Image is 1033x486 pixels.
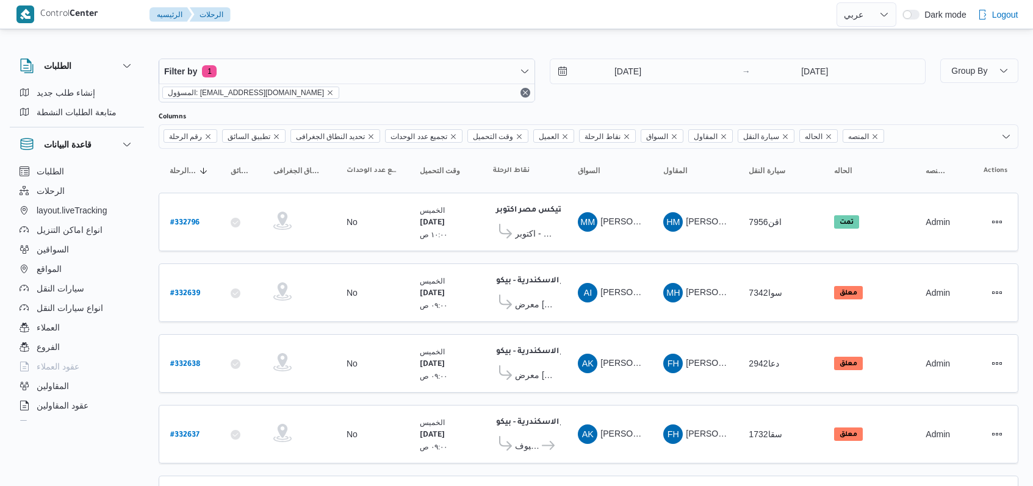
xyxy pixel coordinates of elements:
[37,320,60,335] span: العملاء
[951,66,987,76] span: Group By
[578,424,597,444] div: Ahmad Khamais Athman Khamais Mbark
[420,277,445,285] small: الخميس
[347,429,358,440] div: No
[516,133,523,140] button: Remove وقت التحميل from selection in this group
[843,129,884,143] span: المنصه
[658,161,732,180] button: المقاول
[420,360,445,369] b: [DATE]
[170,426,200,443] a: #332637
[840,290,857,297] b: معلق
[385,129,463,143] span: تجميع عدد الوحدات
[190,7,231,22] button: الرحلات
[202,65,217,77] span: 1 active filters
[623,133,630,140] button: Remove نقاط الرحلة from selection in this group
[20,137,134,152] button: قاعدة البيانات
[20,59,134,73] button: الطلبات
[37,184,65,198] span: الرحلات
[391,130,447,143] span: تجميع عدد الوحدات
[37,223,103,237] span: انواع اماكن التنزيل
[367,133,375,140] button: Remove تحديد النطاق الجغرافى from selection in this group
[600,287,671,297] span: [PERSON_NAME]
[926,429,950,439] span: Admin
[600,216,671,226] span: [PERSON_NAME]
[799,129,838,143] span: الحاله
[420,443,448,451] small: ٠٩:٠٠ ص
[686,216,829,226] span: [PERSON_NAME] [PERSON_NAME]
[686,429,777,438] span: [PERSON_NAME]ه تربو
[646,130,668,143] span: السواق
[579,129,635,143] span: نقاط الرحلة
[561,133,569,140] button: Remove العميل from selection in this group
[834,166,852,176] span: الحاله
[37,262,62,276] span: المواقع
[515,297,556,312] span: معرض [PERSON_NAME] - دمياط
[70,10,98,20] b: Center
[782,133,789,140] button: Remove سيارة النقل from selection in this group
[15,279,139,298] button: سيارات النقل
[15,259,139,279] button: المواقع
[663,424,683,444] div: Ftha Hassan Jlal Abo Alhassan Shrkah Trabo
[688,129,733,143] span: المقاول
[15,318,139,337] button: العملاء
[164,64,197,79] span: Filter by
[37,164,64,179] span: الطلبات
[518,85,533,100] button: Remove
[169,130,202,143] span: رقم الرحلة
[663,283,683,302] div: Maroah Husam Aldin Saad Ala
[170,219,200,227] b: # 332796
[749,166,785,176] span: سيارة النقل
[37,301,103,315] span: انواع سيارات النقل
[600,429,797,438] span: [PERSON_NAME][DATE] [DATE][PERSON_NAME]
[170,356,200,372] a: #332638
[515,368,556,382] span: معرض [PERSON_NAME] - بلطيم [GEOGRAPHIC_DATA]
[840,360,857,368] b: معلق
[37,85,95,100] span: إنشاء طلب جديد
[170,290,200,298] b: # 332639
[1001,132,1011,141] button: Open list of options
[926,359,950,368] span: Admin
[578,354,597,373] div: Aiamun Khamais Rafaaa Muhammad
[663,354,683,373] div: Ftha Hassan Jlal Abo Alhassan Shrkah Trabo
[694,130,718,143] span: المقاول
[742,67,750,76] div: →
[159,59,534,84] button: Filter by1 active filters
[168,87,324,98] span: المسؤول: [EMAIL_ADDRESS][DOMAIN_NAME]
[825,133,832,140] button: Remove الحاله from selection in this group
[37,203,107,218] span: layout.liveTracking
[668,354,679,373] span: FH
[149,7,192,22] button: الرئيسيه
[165,161,214,180] button: رقم الرحلةSorted in descending order
[199,166,209,176] svg: Sorted in descending order
[473,130,513,143] span: وقت التحميل
[467,129,528,143] span: وقت التحميل
[15,240,139,259] button: السواقين
[666,212,680,232] span: HM
[296,130,365,143] span: تحديد النطاق الجغرافى
[15,181,139,201] button: الرحلات
[170,360,200,369] b: # 332638
[987,354,1007,373] button: Actions
[686,287,774,297] span: [PERSON_NAME] على
[37,418,87,432] span: اجهزة التليفون
[12,437,51,474] iframe: chat widget
[515,226,556,241] span: مصنع بونجورنو لوجستيك - اكتوبر
[585,130,620,143] span: نقاط الرحلة
[749,217,781,227] span: اقن7956
[749,429,782,439] span: سقا1732
[170,166,196,176] span: رقم الرحلة; Sorted in descending order
[15,162,139,181] button: الطلبات
[159,112,186,122] label: Columns
[926,217,950,227] span: Admin
[420,166,460,176] span: وقت التحميل
[37,281,84,296] span: سيارات النقل
[848,130,869,143] span: المنصه
[663,166,687,176] span: المقاول
[921,161,951,180] button: المنصه
[666,283,680,302] span: MH
[420,418,445,426] small: الخميس
[805,130,822,143] span: الحاله
[533,129,574,143] span: العميل
[204,133,212,140] button: Remove رقم الرحلة from selection in this group
[940,59,1018,83] button: Group By
[15,220,139,240] button: انواع اماكن التنزيل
